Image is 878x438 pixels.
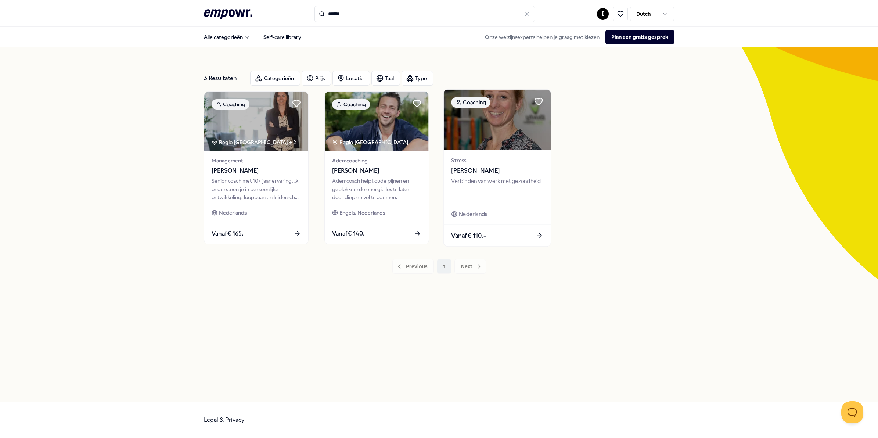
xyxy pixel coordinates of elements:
[219,209,247,217] span: Nederlands
[332,157,421,165] span: Ademcoaching
[258,30,307,44] a: Self-care library
[198,30,307,44] nav: Main
[459,210,487,218] span: Nederlands
[212,166,301,176] span: [PERSON_NAME]
[212,229,246,238] span: Vanaf € 165,-
[204,92,308,151] img: package image
[332,71,370,86] button: Locatie
[371,71,400,86] button: Taal
[198,30,256,44] button: Alle categorieën
[479,30,674,44] div: Onze welzijnsexperts helpen je graag met kiezen
[332,177,421,201] div: Ademcoach helpt oude pijnen en geblokkeerde energie los te laten door diep en vol te ademen.
[212,138,296,146] div: Regio [GEOGRAPHIC_DATA] + 2
[841,401,863,423] iframe: Help Scout Beacon - Open
[339,209,385,217] span: Engels, Nederlands
[444,90,551,150] img: package image
[332,99,370,109] div: Coaching
[324,91,429,244] a: package imageCoachingRegio [GEOGRAPHIC_DATA] Ademcoaching[PERSON_NAME]Ademcoach helpt oude pijnen...
[314,6,535,22] input: Search for products, categories or subcategories
[302,71,331,86] button: Prijs
[250,71,300,86] button: Categorieën
[332,166,421,176] span: [PERSON_NAME]
[204,71,244,86] div: 3 Resultaten
[451,231,486,240] span: Vanaf € 110,-
[212,99,249,109] div: Coaching
[204,416,245,423] a: Legal & Privacy
[451,156,543,165] span: Stress
[325,92,429,151] img: package image
[212,177,301,201] div: Senior coach met 10+ jaar ervaring. Ik ondersteun je in persoonlijke ontwikkeling, loopbaan en le...
[597,8,609,20] button: I
[204,91,309,244] a: package imageCoachingRegio [GEOGRAPHIC_DATA] + 2Management[PERSON_NAME]Senior coach met 10+ jaar ...
[332,229,367,238] span: Vanaf € 140,-
[451,177,543,202] div: Verbinden van werk met gezondheid
[443,89,551,247] a: package imageCoachingStress[PERSON_NAME]Verbinden van werk met gezondheidNederlandsVanaf€ 110,-
[402,71,433,86] button: Type
[332,138,410,146] div: Regio [GEOGRAPHIC_DATA]
[212,157,301,165] span: Management
[451,97,490,108] div: Coaching
[605,30,674,44] button: Plan een gratis gesprek
[451,166,543,176] span: [PERSON_NAME]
